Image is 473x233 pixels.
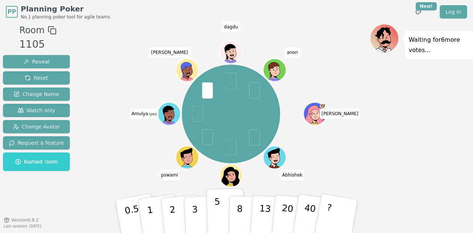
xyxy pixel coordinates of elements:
[11,217,39,223] span: Version 0.9.2
[159,170,180,180] span: Click to change your name
[409,35,469,55] p: Waiting for 6 more votes...
[280,170,304,180] span: Click to change your name
[3,55,70,68] button: Reveal
[148,113,157,116] span: (you)
[18,107,55,114] span: Watch only
[3,104,70,117] button: Watch only
[25,74,48,82] span: Reset
[416,2,437,10] div: New!
[3,120,70,133] button: Change Avatar
[320,109,360,119] span: Click to change your name
[222,22,240,32] span: Click to change your name
[21,14,110,20] span: No.1 planning poker tool for agile teams
[19,37,56,52] div: 1105
[23,58,50,65] span: Reveal
[412,5,425,18] button: New!
[19,24,44,37] span: Room
[285,47,300,58] span: Click to change your name
[320,103,326,109] span: Gajendra is the host
[9,139,64,147] span: Request a feature
[4,217,39,223] button: Version0.9.2
[3,71,70,85] button: Reset
[3,153,70,171] button: Named room
[15,158,58,165] span: Named room
[130,109,159,119] span: Click to change your name
[3,136,70,150] button: Request a feature
[4,224,41,228] span: Last updated: [DATE]
[149,47,190,58] span: Click to change your name
[159,103,180,124] button: Click to change your avatar
[21,4,110,14] span: Planning Poker
[14,90,59,98] span: Change Name
[7,7,16,16] span: PP
[13,123,60,130] span: Change Avatar
[3,88,70,101] button: Change Name
[440,5,467,18] a: Log in
[6,4,110,20] a: PPPlanning PokerNo.1 planning poker tool for agile teams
